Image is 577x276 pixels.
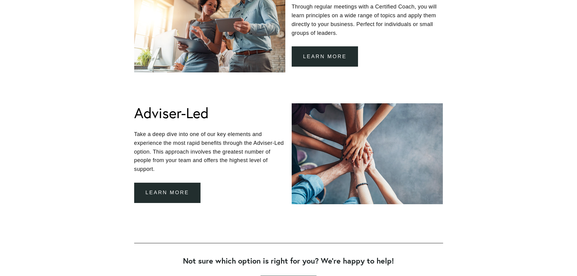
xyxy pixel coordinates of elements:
a: learn more [134,183,201,203]
h1: Adviser-Led [134,104,209,122]
a: learn more [292,46,358,67]
p: Take a deep dive into one of our key elements and experience the most rapid benefits through the ... [134,130,286,174]
p: Through regular meetings with a Certified Coach, you will learn principles on a wide range of top... [292,2,443,37]
strong: Not sure which option is right for you? We’re happy to help! [183,256,394,266]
